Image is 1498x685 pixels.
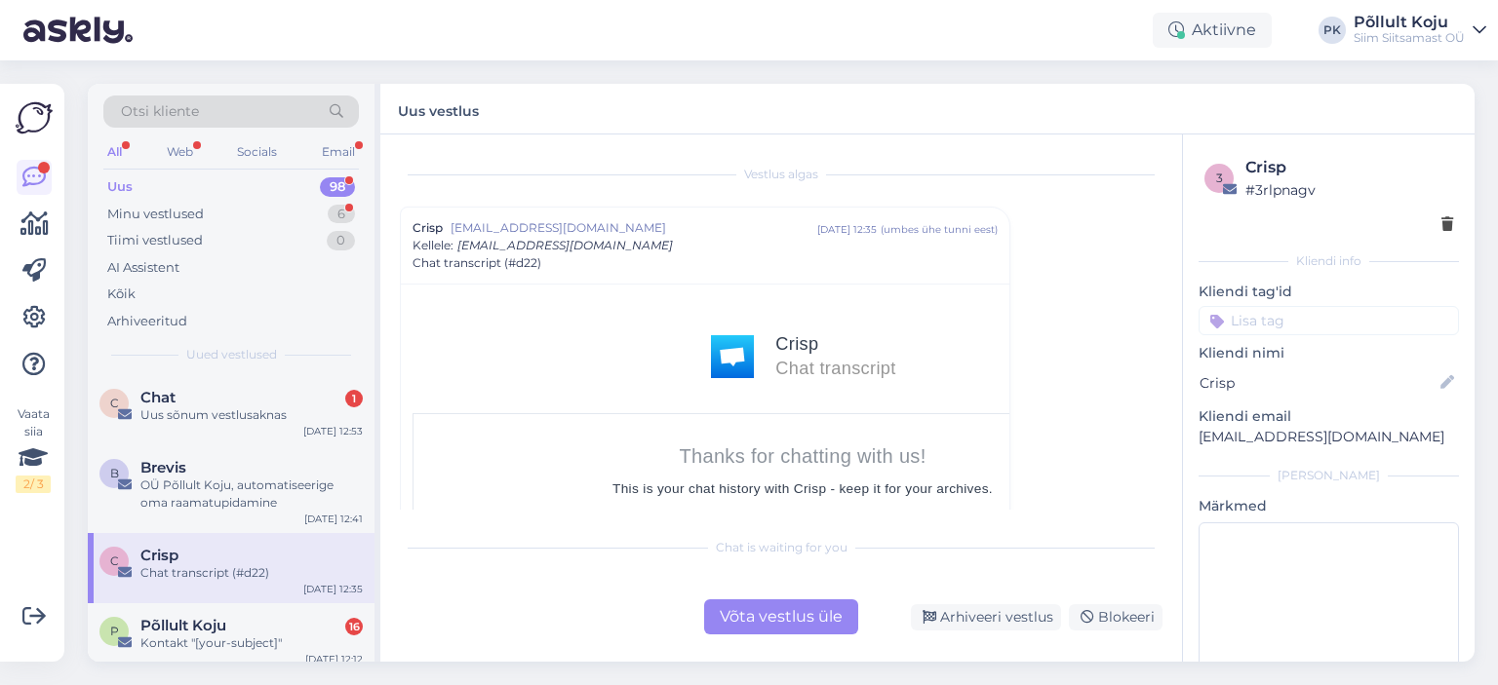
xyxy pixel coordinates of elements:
[704,599,858,634] div: Võta vestlus üle
[1354,30,1465,46] div: Siim Siitsamast OÜ
[1354,15,1486,46] a: Põllult KojuSiim Siitsamast OÜ
[1153,13,1272,48] div: Aktiivne
[305,652,363,666] div: [DATE] 12:12
[1199,306,1459,335] input: Lisa tag
[107,205,204,224] div: Minu vestlused
[140,564,363,582] div: Chat transcript (#d22)
[318,139,359,165] div: Email
[413,219,443,237] span: Crisp
[16,405,51,493] div: Vaata siia
[1200,372,1437,394] input: Lisa nimi
[328,205,355,224] div: 6
[107,231,203,250] div: Tiimi vestlused
[453,467,1153,512] td: This is your chat history with Crisp - keep it for your archives.
[413,238,453,252] span: Kellele :
[881,222,998,237] div: ( umbes ühe tunni eest )
[140,459,186,476] span: Brevis
[457,238,673,252] span: [EMAIL_ADDRESS][DOMAIN_NAME]
[345,390,363,407] div: 1
[320,177,355,197] div: 98
[121,101,199,122] span: Otsi kliente
[140,617,226,634] span: Põllult Koju
[911,604,1061,630] div: Arhiveeri vestlus
[1199,252,1459,270] div: Kliendi info
[110,396,119,410] span: C
[304,512,363,526] div: [DATE] 12:41
[110,466,119,480] span: B
[107,177,133,197] div: Uus
[140,547,178,564] span: Crisp
[233,139,281,165] div: Socials
[453,445,1153,467] td: Thanks for chatting with us!
[140,476,363,512] div: OÜ Põllult Koju, automatiseerige oma raamatupidamine
[140,406,363,424] div: Uus sõnum vestlusaknas
[1199,427,1459,447] p: [EMAIL_ADDRESS][DOMAIN_NAME]
[400,166,1163,183] div: Vestlus algas
[16,99,53,136] img: Askly Logo
[775,356,895,382] td: Chat transcript
[345,618,363,635] div: 16
[451,219,817,237] span: [EMAIL_ADDRESS][DOMAIN_NAME]
[1245,156,1453,179] div: Crisp
[303,424,363,438] div: [DATE] 12:53
[110,553,119,568] span: C
[400,539,1163,556] div: Chat is waiting for you
[140,389,176,406] span: Chat
[1199,406,1459,427] p: Kliendi email
[103,139,126,165] div: All
[110,624,119,638] span: P
[1319,17,1346,44] div: PK
[163,139,197,165] div: Web
[107,285,136,304] div: Kõik
[16,476,51,493] div: 2 / 3
[1199,282,1459,302] p: Kliendi tag'id
[1069,604,1163,630] div: Blokeeri
[775,333,895,356] td: Crisp
[107,258,179,278] div: AI Assistent
[107,312,187,331] div: Arhiveeritud
[1354,15,1465,30] div: Põllult Koju
[140,634,363,652] div: Kontakt "[your-subject]"
[413,254,541,272] span: Chat transcript (#d22)
[1199,467,1459,484] div: [PERSON_NAME]
[1199,496,1459,516] p: Märkmed
[398,95,479,122] label: Uus vestlus
[817,222,877,237] div: [DATE] 12:35
[303,582,363,596] div: [DATE] 12:35
[327,231,355,250] div: 0
[1245,179,1453,201] div: # 3rlpnagv
[1216,171,1223,185] span: 3
[1199,343,1459,363] p: Kliendi nimi
[186,346,277,363] span: Uued vestlused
